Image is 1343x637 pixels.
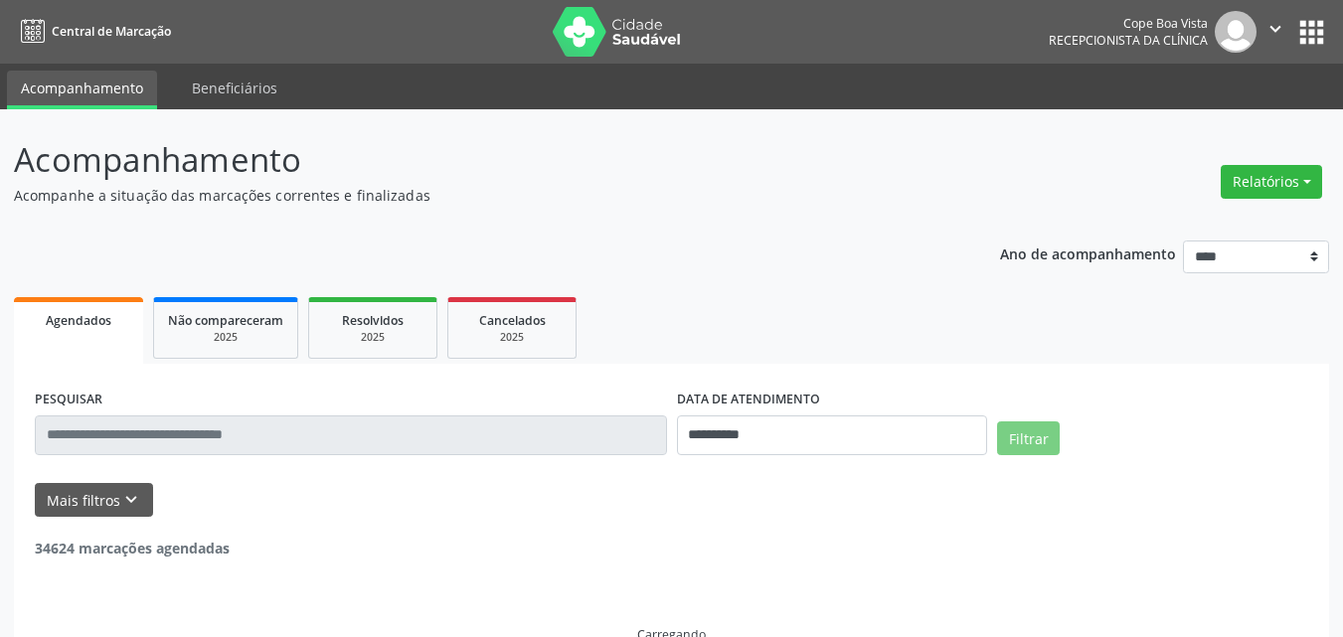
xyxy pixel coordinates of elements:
[1000,240,1176,265] p: Ano de acompanhamento
[46,312,111,329] span: Agendados
[35,385,102,415] label: PESQUISAR
[677,385,820,415] label: DATA DE ATENDIMENTO
[479,312,546,329] span: Cancelados
[1264,18,1286,40] i: 
[178,71,291,105] a: Beneficiários
[168,312,283,329] span: Não compareceram
[14,135,934,185] p: Acompanhamento
[1215,11,1257,53] img: img
[1294,15,1329,50] button: apps
[14,185,934,206] p: Acompanhe a situação das marcações correntes e finalizadas
[120,489,142,511] i: keyboard_arrow_down
[1049,32,1208,49] span: Recepcionista da clínica
[1221,165,1322,199] button: Relatórios
[323,330,422,345] div: 2025
[7,71,157,109] a: Acompanhamento
[342,312,404,329] span: Resolvidos
[1257,11,1294,53] button: 
[997,421,1060,455] button: Filtrar
[462,330,562,345] div: 2025
[35,539,230,557] strong: 34624 marcações agendadas
[35,483,153,518] button: Mais filtroskeyboard_arrow_down
[52,23,171,40] span: Central de Marcação
[1049,15,1208,32] div: Cope Boa Vista
[14,15,171,48] a: Central de Marcação
[168,330,283,345] div: 2025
